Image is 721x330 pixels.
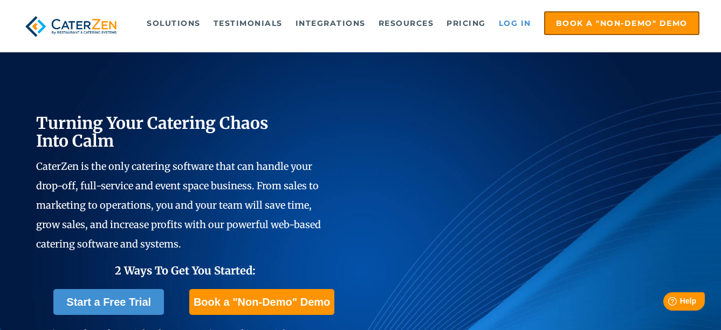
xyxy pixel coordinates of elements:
[53,289,164,315] a: Start a Free Trial
[36,113,269,151] span: Turning Your Catering Chaos Into Calm
[290,12,371,34] a: Integrations
[22,11,120,42] img: caterzen
[208,12,288,34] a: Testimonials
[36,160,321,250] span: CaterZen is the only catering software that can handle your drop-off, full-service and event spac...
[189,289,334,315] a: Book a "Non-Demo" Demo
[373,12,440,34] a: Resources
[115,264,256,277] span: 2 Ways To Get You Started:
[138,11,699,35] div: Navigation Menu
[625,288,709,318] iframe: Help widget launcher
[544,11,699,35] a: Book a "Non-Demo" Demo
[141,12,206,34] a: Solutions
[441,12,491,34] a: Pricing
[493,12,537,34] a: Log in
